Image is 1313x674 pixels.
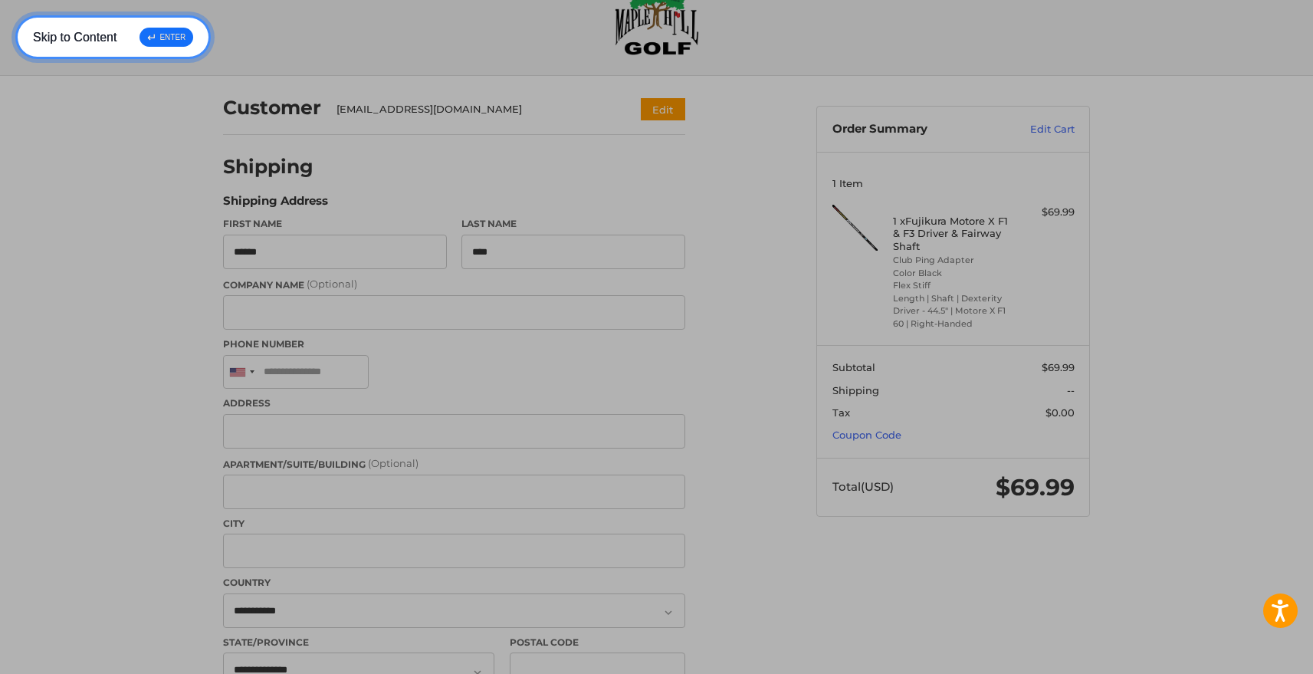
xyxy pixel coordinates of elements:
[893,279,1010,292] li: Flex Stiff
[1042,361,1075,373] span: $69.99
[223,96,321,120] h2: Customer
[223,217,447,231] label: First Name
[223,337,685,351] label: Phone Number
[224,356,259,389] div: United States: +1
[997,122,1075,137] a: Edit Cart
[641,98,685,120] button: Edit
[832,361,875,373] span: Subtotal
[223,277,685,292] label: Company Name
[307,278,357,290] small: (Optional)
[832,384,879,396] span: Shipping
[893,254,1010,267] li: Club Ping Adapter
[1067,384,1075,396] span: --
[461,217,685,231] label: Last Name
[832,479,894,494] span: Total (USD)
[223,517,685,531] label: City
[336,102,612,117] div: [EMAIL_ADDRESS][DOMAIN_NAME]
[368,457,419,469] small: (Optional)
[223,396,685,410] label: Address
[832,406,850,419] span: Tax
[893,267,1010,280] li: Color Black
[893,215,1010,252] h4: 1 x Fujikura Motore X F1 & F3 Driver & Fairway Shaft
[832,177,1075,189] h3: 1 Item
[1014,205,1075,220] div: $69.99
[223,456,685,472] label: Apartment/Suite/Building
[510,636,686,649] label: Postal Code
[893,292,1010,330] li: Length | Shaft | Dexterity Driver - 44.5" | Motore X F1 60 | Right-Handed
[832,429,901,441] a: Coupon Code
[223,155,313,179] h2: Shipping
[223,576,685,590] label: Country
[832,122,997,137] h3: Order Summary
[223,192,328,217] legend: Shipping Address
[223,636,494,649] label: State/Province
[996,473,1075,501] span: $69.99
[1187,633,1313,674] iframe: Google Customer Reviews
[1045,406,1075,419] span: $0.00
